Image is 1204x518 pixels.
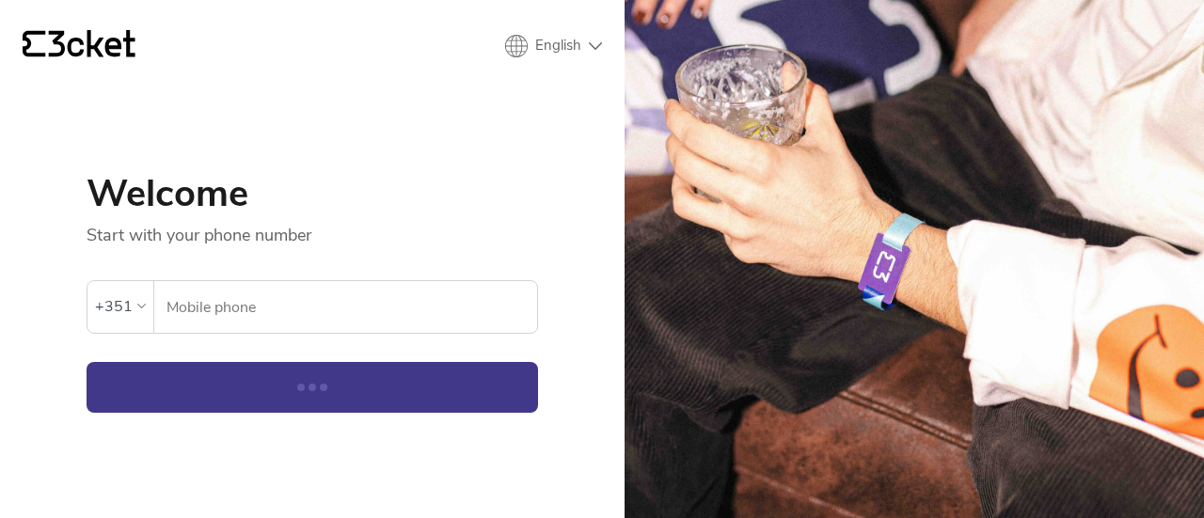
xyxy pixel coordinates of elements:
[87,362,538,413] button: Continue
[166,281,537,333] input: Mobile phone
[23,31,45,57] g: {' '}
[23,30,135,62] a: {' '}
[95,292,133,321] div: +351
[154,281,537,334] label: Mobile phone
[87,175,538,212] h1: Welcome
[87,212,538,246] p: Start with your phone number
